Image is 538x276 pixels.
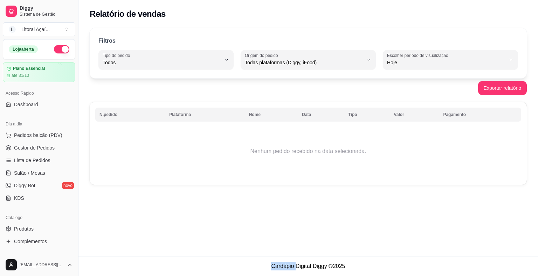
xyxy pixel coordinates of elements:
a: Complementos [3,236,75,247]
button: [EMAIL_ADDRESS][DOMAIN_NAME] [3,256,75,273]
span: L [9,26,16,33]
button: Exportar relatório [478,81,527,95]
span: Lista de Pedidos [14,157,50,164]
a: Plano Essencialaté 31/10 [3,62,75,82]
a: DiggySistema de Gestão [3,3,75,20]
button: Origem do pedidoTodas plataformas (Diggy, iFood) [241,50,376,70]
span: Salão / Mesas [14,169,45,176]
button: Select a team [3,22,75,36]
label: Escolher período de visualização [387,52,450,58]
span: Complementos [14,238,47,245]
span: Pedidos balcão (PDV) [14,132,62,139]
article: até 31/10 [12,73,29,78]
th: Tipo [344,108,390,122]
span: Diggy Bot [14,182,35,189]
td: Nenhum pedido recebido na data selecionada. [95,123,521,179]
a: Gestor de Pedidos [3,142,75,153]
span: [EMAIL_ADDRESS][DOMAIN_NAME] [20,262,64,268]
span: Gestor de Pedidos [14,144,55,151]
a: Diggy Botnovo [3,180,75,191]
th: Valor [389,108,439,122]
div: Dia a dia [3,118,75,130]
span: Produtos [14,225,34,232]
article: Plano Essencial [13,66,45,71]
span: Hoje [387,59,505,66]
label: Tipo do pedido [103,52,132,58]
div: Loja aberta [9,45,38,53]
th: Plataforma [165,108,244,122]
th: Nome [245,108,298,122]
a: Produtos [3,223,75,234]
div: Acesso Rápido [3,88,75,99]
div: Catálogo [3,212,75,223]
span: Sistema de Gestão [20,12,73,17]
th: N.pedido [95,108,165,122]
a: Lista de Pedidos [3,155,75,166]
button: Alterar Status [54,45,69,53]
span: KDS [14,195,24,202]
span: Dashboard [14,101,38,108]
button: Tipo do pedidoTodos [98,50,234,70]
label: Origem do pedido [245,52,280,58]
a: Dashboard [3,99,75,110]
span: Todos [103,59,221,66]
h2: Relatório de vendas [90,8,166,20]
th: Data [298,108,344,122]
span: Todas plataformas (Diggy, iFood) [245,59,363,66]
a: Salão / Mesas [3,167,75,179]
button: Pedidos balcão (PDV) [3,130,75,141]
div: Litoral Açaí ... [21,26,50,33]
a: KDS [3,193,75,204]
span: Diggy [20,5,73,12]
footer: Cardápio Digital Diggy © 2025 [78,256,538,276]
button: Escolher período de visualizaçãoHoje [383,50,518,70]
p: Filtros [98,37,116,45]
th: Pagamento [439,108,521,122]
